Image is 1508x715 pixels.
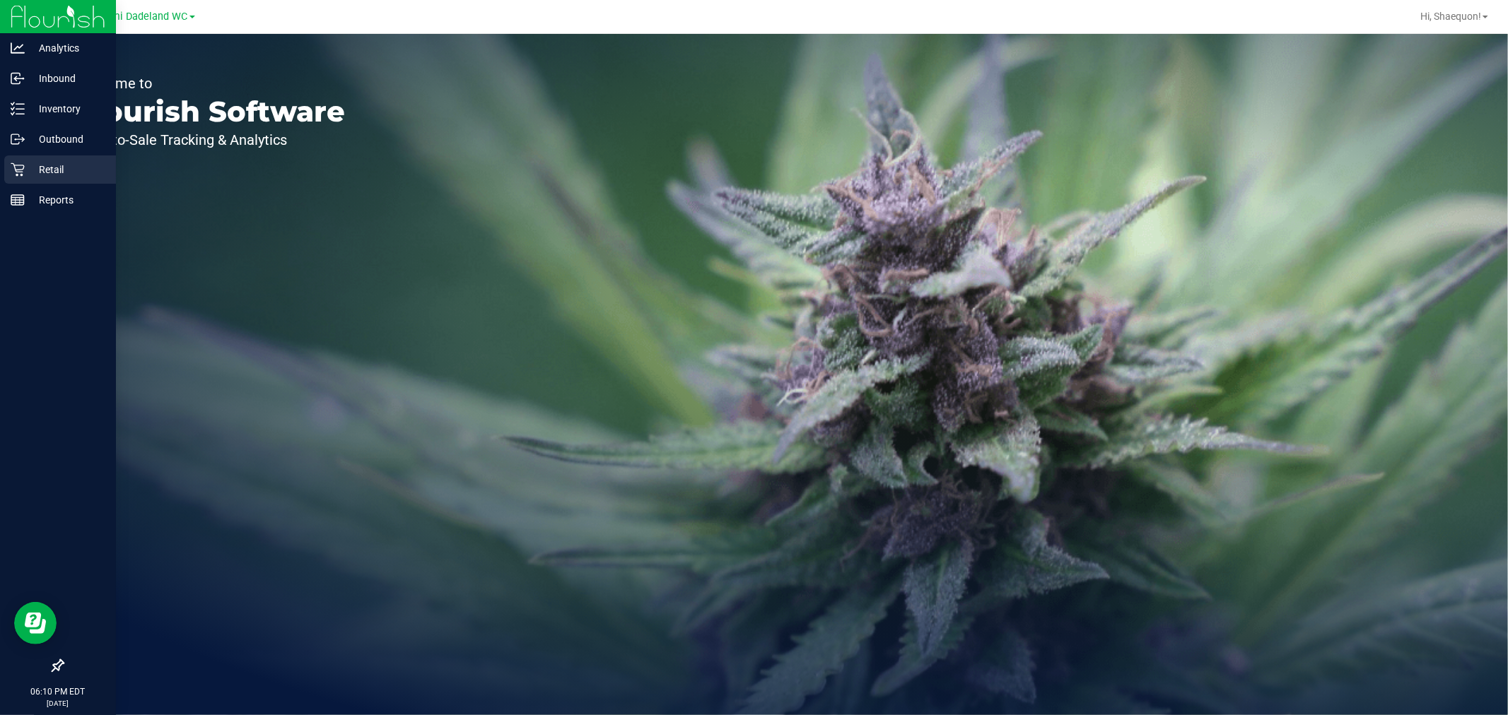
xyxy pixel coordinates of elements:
[94,11,188,23] span: Miami Dadeland WC
[11,162,25,177] inline-svg: Retail
[14,602,57,644] iframe: Resource center
[6,685,110,698] p: 06:10 PM EDT
[6,698,110,709] p: [DATE]
[11,193,25,207] inline-svg: Reports
[76,76,345,90] p: Welcome to
[76,133,345,147] p: Seed-to-Sale Tracking & Analytics
[11,41,25,55] inline-svg: Analytics
[25,131,110,148] p: Outbound
[25,100,110,117] p: Inventory
[25,70,110,87] p: Inbound
[11,132,25,146] inline-svg: Outbound
[25,191,110,208] p: Reports
[11,71,25,85] inline-svg: Inbound
[76,97,345,126] p: Flourish Software
[1420,11,1481,22] span: Hi, Shaequon!
[11,102,25,116] inline-svg: Inventory
[25,161,110,178] p: Retail
[25,40,110,57] p: Analytics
